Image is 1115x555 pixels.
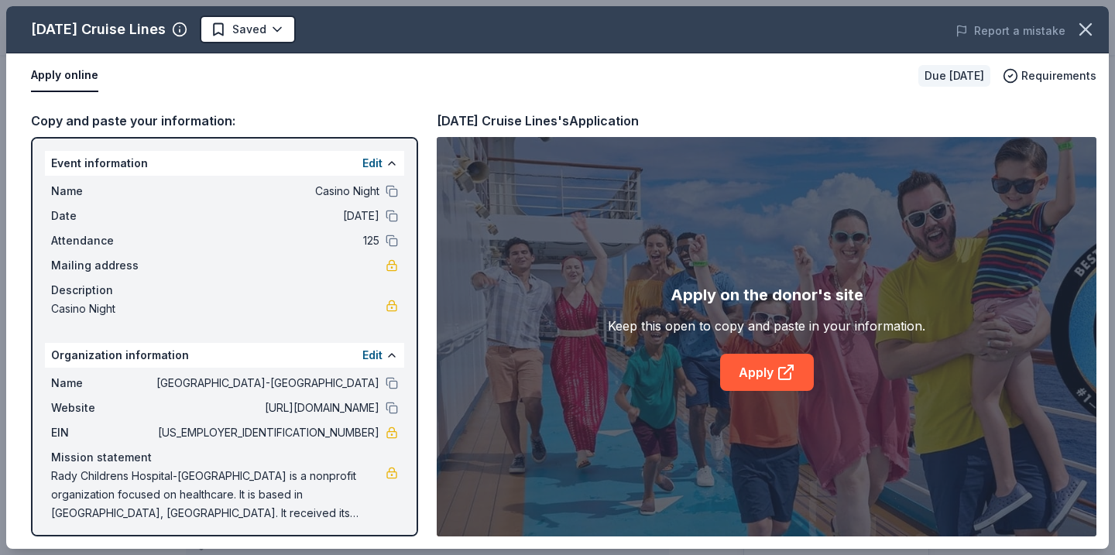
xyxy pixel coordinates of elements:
[51,448,398,467] div: Mission statement
[155,207,379,225] span: [DATE]
[51,423,155,442] span: EIN
[51,207,155,225] span: Date
[155,423,379,442] span: [US_EMPLOYER_IDENTIFICATION_NUMBER]
[362,346,383,365] button: Edit
[720,354,814,391] a: Apply
[155,399,379,417] span: [URL][DOMAIN_NAME]
[955,22,1065,40] button: Report a mistake
[1003,67,1096,85] button: Requirements
[51,399,155,417] span: Website
[1021,67,1096,85] span: Requirements
[51,231,155,250] span: Attendance
[31,17,166,42] div: [DATE] Cruise Lines
[671,283,863,307] div: Apply on the donor's site
[155,182,379,200] span: Casino Night
[51,182,155,200] span: Name
[51,256,155,275] span: Mailing address
[45,343,404,368] div: Organization information
[155,374,379,392] span: [GEOGRAPHIC_DATA]-[GEOGRAPHIC_DATA]
[51,467,386,522] span: Rady Childrens Hospital-[GEOGRAPHIC_DATA] is a nonprofit organization focused on healthcare. It i...
[51,374,155,392] span: Name
[31,111,418,131] div: Copy and paste your information:
[608,317,925,335] div: Keep this open to copy and paste in your information.
[31,60,98,92] button: Apply online
[232,20,266,39] span: Saved
[51,300,386,318] span: Casino Night
[155,231,379,250] span: 125
[362,154,383,173] button: Edit
[45,151,404,176] div: Event information
[437,111,639,131] div: [DATE] Cruise Lines's Application
[200,15,296,43] button: Saved
[51,281,398,300] div: Description
[918,65,990,87] div: Due [DATE]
